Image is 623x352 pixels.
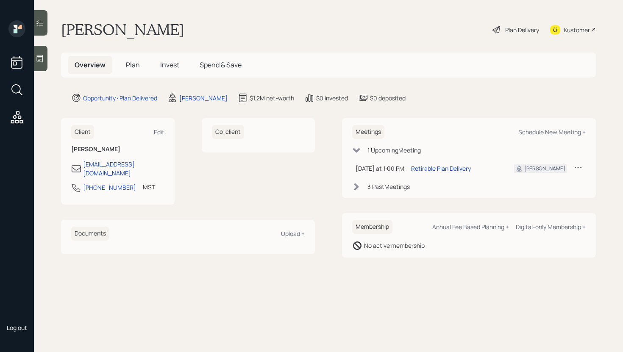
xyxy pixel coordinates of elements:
[367,146,421,155] div: 1 Upcoming Meeting
[200,60,242,69] span: Spend & Save
[367,182,410,191] div: 3 Past Meeting s
[370,94,406,103] div: $0 deposited
[432,223,509,231] div: Annual Fee Based Planning +
[352,220,392,234] h6: Membership
[250,94,294,103] div: $1.2M net-worth
[281,230,305,238] div: Upload +
[160,60,179,69] span: Invest
[212,125,244,139] h6: Co-client
[83,183,136,192] div: [PHONE_NUMBER]
[516,223,586,231] div: Digital-only Membership +
[411,164,471,173] div: Retirable Plan Delivery
[143,183,155,191] div: MST
[126,60,140,69] span: Plan
[352,125,384,139] h6: Meetings
[524,165,565,172] div: [PERSON_NAME]
[518,128,586,136] div: Schedule New Meeting +
[7,324,27,332] div: Log out
[364,241,425,250] div: No active membership
[564,25,590,34] div: Kustomer
[154,128,164,136] div: Edit
[71,227,109,241] h6: Documents
[8,297,25,313] img: retirable_logo.png
[83,94,157,103] div: Opportunity · Plan Delivered
[316,94,348,103] div: $0 invested
[61,20,184,39] h1: [PERSON_NAME]
[179,94,228,103] div: [PERSON_NAME]
[71,125,94,139] h6: Client
[505,25,539,34] div: Plan Delivery
[356,164,404,173] div: [DATE] at 1:00 PM
[71,146,164,153] h6: [PERSON_NAME]
[75,60,106,69] span: Overview
[83,160,164,177] div: [EMAIL_ADDRESS][DOMAIN_NAME]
